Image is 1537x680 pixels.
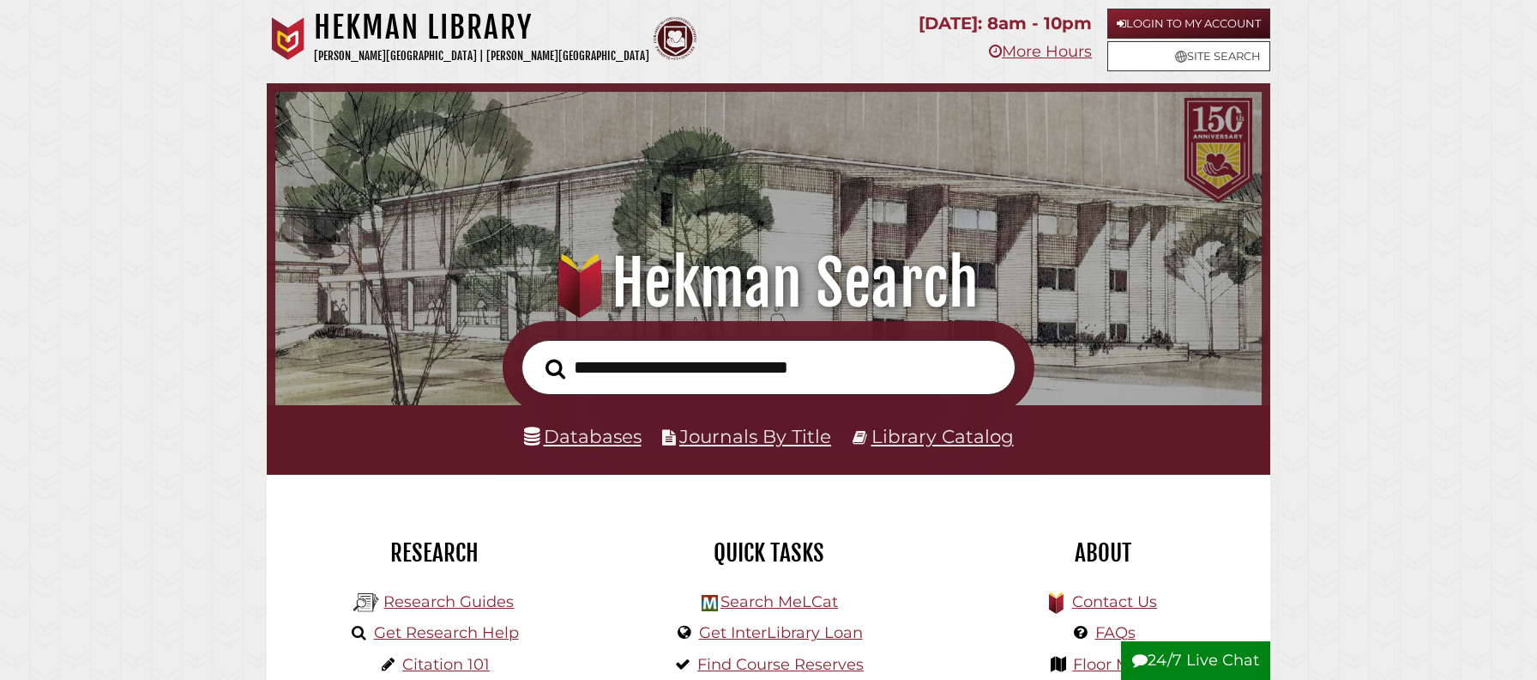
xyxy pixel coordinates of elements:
h2: Quick Tasks [614,538,923,568]
p: [PERSON_NAME][GEOGRAPHIC_DATA] | [PERSON_NAME][GEOGRAPHIC_DATA] [314,46,649,66]
h1: Hekman Search [298,246,1239,321]
p: [DATE]: 8am - 10pm [919,9,1092,39]
img: Calvin Theological Seminary [654,17,696,60]
a: FAQs [1095,623,1136,642]
i: Search [545,358,565,379]
a: Search MeLCat [720,592,838,611]
a: Research Guides [383,592,514,611]
a: Site Search [1107,41,1270,71]
a: Floor Maps [1073,655,1158,674]
img: Calvin University [267,17,310,60]
a: Journals By Title [679,425,831,447]
a: Get InterLibrary Loan [699,623,863,642]
a: Login to My Account [1107,9,1270,39]
h1: Hekman Library [314,9,649,46]
a: Find Course Reserves [697,655,864,674]
a: More Hours [989,42,1092,61]
a: Citation 101 [402,655,490,674]
a: Get Research Help [374,623,519,642]
img: Hekman Library Logo [353,590,379,616]
button: Search [537,354,574,385]
a: Contact Us [1072,592,1157,611]
h2: Research [280,538,588,568]
a: Databases [524,425,642,447]
img: Hekman Library Logo [702,595,718,611]
a: Library Catalog [871,425,1014,447]
h2: About [949,538,1257,568]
